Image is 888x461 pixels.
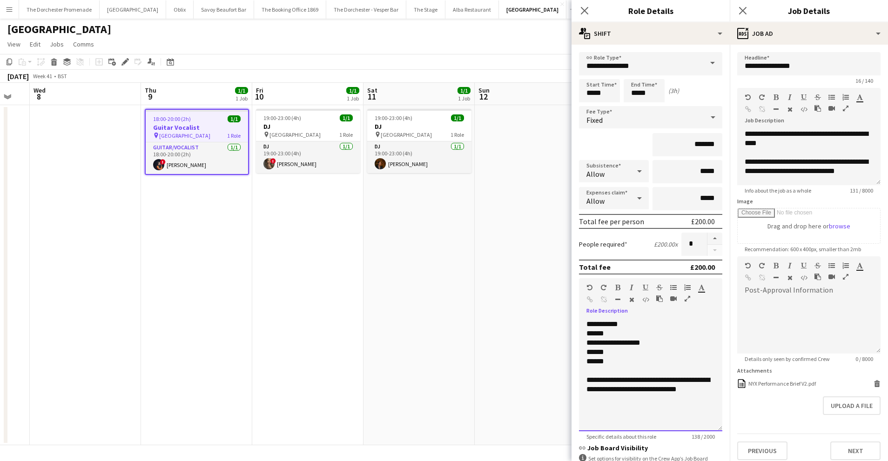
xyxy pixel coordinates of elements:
[801,94,807,101] button: Underline
[153,115,191,122] span: 18:00-20:00 (2h)
[69,38,98,50] a: Comms
[642,284,649,291] button: Underline
[227,132,241,139] span: 1 Role
[586,196,605,206] span: Allow
[787,94,793,101] button: Italic
[367,109,471,173] div: 19:00-23:00 (4h)1/1DJ [GEOGRAPHIC_DATA]1 RoleDJ1/119:00-23:00 (4h)[PERSON_NAME]
[642,296,649,303] button: HTML Code
[579,217,644,226] div: Total fee per person
[73,40,94,48] span: Comms
[367,86,377,94] span: Sat
[451,131,464,138] span: 1 Role
[801,106,807,113] button: HTML Code
[579,444,722,452] h3: Job Board Visibility
[787,274,793,281] button: Clear Formatting
[586,284,593,291] button: Undo
[748,380,816,387] div: NYX Performance Brief V2.pdf
[160,159,166,165] span: !
[255,91,263,102] span: 10
[7,22,111,36] h1: [GEOGRAPHIC_DATA]
[856,262,863,269] button: Text Color
[256,109,360,173] app-job-card: 19:00-23:00 (4h)1/1DJ [GEOGRAPHIC_DATA]1 RoleDJ1/119:00-23:00 (4h)![PERSON_NAME]
[828,273,835,281] button: Insert video
[326,0,406,19] button: The Dorchester - Vesper Bar
[698,284,705,291] button: Text Color
[773,106,779,113] button: Horizontal Line
[828,94,835,101] button: Unordered List
[737,441,787,460] button: Previous
[848,77,881,84] span: 16 / 140
[814,273,821,281] button: Paste as plain text
[30,40,40,48] span: Edit
[159,132,210,139] span: [GEOGRAPHIC_DATA]
[445,0,499,19] button: Alba Restaurant
[828,262,835,269] button: Unordered List
[842,105,849,112] button: Fullscreen
[145,109,249,175] app-job-card: 18:00-20:00 (2h)1/1Guitar Vocalist [GEOGRAPHIC_DATA]1 RoleGuitar/Vocalist1/118:00-20:00 (2h)![PER...
[684,284,691,291] button: Ordered List
[842,187,881,194] span: 131 / 8000
[737,246,868,253] span: Recommendation: 600 x 400px, smaller than 2mb
[691,217,715,226] div: £200.00
[656,295,663,302] button: Paste as plain text
[823,396,881,415] button: Upload a file
[406,0,445,19] button: The Stage
[50,40,64,48] span: Jobs
[458,95,470,102] div: 1 Job
[477,91,490,102] span: 12
[654,240,678,248] div: £200.00 x
[787,262,793,269] button: Italic
[381,131,432,138] span: [GEOGRAPHIC_DATA]
[228,115,241,122] span: 1/1
[614,296,621,303] button: Horizontal Line
[759,94,765,101] button: Redo
[848,355,881,362] span: 0 / 8000
[34,86,46,94] span: Wed
[146,123,248,132] h3: Guitar Vocalist
[737,367,772,374] label: Attachments
[270,158,276,164] span: !
[600,284,607,291] button: Redo
[256,86,263,94] span: Fri
[773,274,779,281] button: Horizontal Line
[254,0,326,19] button: The Booking Office 1869
[256,141,360,173] app-card-role: DJ1/119:00-23:00 (4h)![PERSON_NAME]
[668,87,679,95] div: (3h)
[499,0,566,19] button: [GEOGRAPHIC_DATA]
[730,22,888,45] div: Job Ad
[737,355,837,362] span: Details only seen by confirmed Crew
[586,115,603,125] span: Fixed
[31,73,54,80] span: Week 41
[4,38,24,50] a: View
[745,94,751,101] button: Undo
[814,94,821,101] button: Strikethrough
[46,38,67,50] a: Jobs
[366,91,377,102] span: 11
[828,105,835,112] button: Insert video
[572,22,730,45] div: Shift
[194,0,254,19] button: Savoy Beaufort Bar
[586,169,605,179] span: Allow
[670,295,677,302] button: Insert video
[339,131,353,138] span: 1 Role
[690,262,715,272] div: £200.00
[235,95,248,102] div: 1 Job
[842,262,849,269] button: Ordered List
[7,72,29,81] div: [DATE]
[842,273,849,281] button: Fullscreen
[830,441,881,460] button: Next
[347,95,359,102] div: 1 Job
[269,131,321,138] span: [GEOGRAPHIC_DATA]
[100,0,166,19] button: [GEOGRAPHIC_DATA]
[730,5,888,17] h3: Job Details
[478,86,490,94] span: Sun
[457,87,471,94] span: 1/1
[579,262,611,272] div: Total fee
[628,296,635,303] button: Clear Formatting
[375,114,412,121] span: 19:00-23:00 (4h)
[143,91,156,102] span: 9
[773,94,779,101] button: Bold
[628,284,635,291] button: Italic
